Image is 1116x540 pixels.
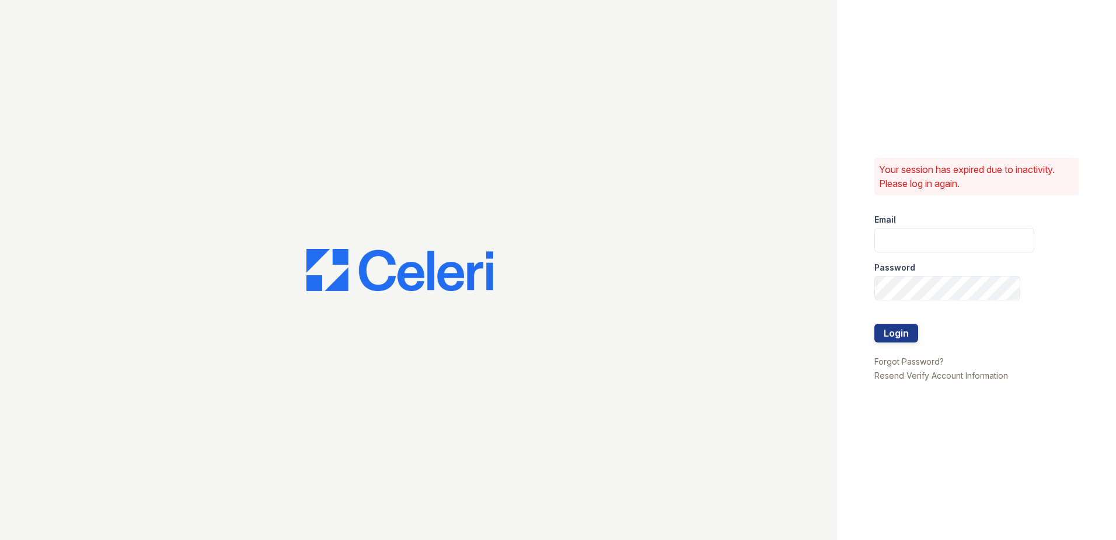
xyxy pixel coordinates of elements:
[874,356,944,366] a: Forgot Password?
[874,371,1008,380] a: Resend Verify Account Information
[874,262,915,274] label: Password
[874,214,896,226] label: Email
[306,249,493,291] img: CE_Logo_Blue-a8612792a0a2168367f1c8372b55b34899dd931a85d93a1a3d3e32e68fde9ad4.png
[874,324,918,342] button: Login
[879,162,1074,191] p: Your session has expired due to inactivity. Please log in again.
